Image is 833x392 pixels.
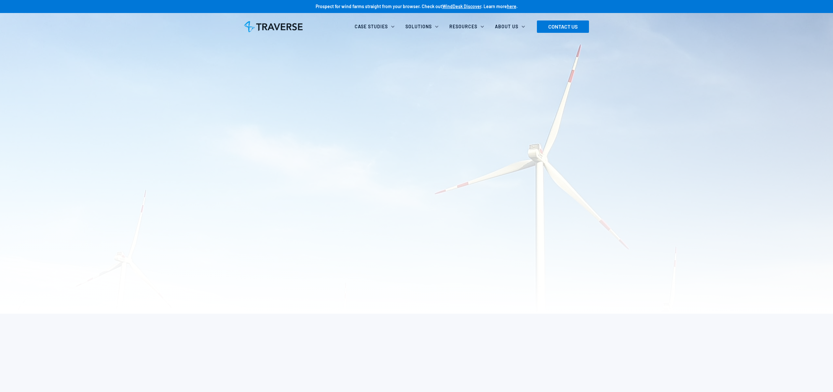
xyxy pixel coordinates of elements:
div: About Us [491,20,532,34]
div: Solutions [402,20,445,34]
div: Resources [445,20,491,34]
div: About Us [495,23,518,30]
strong: . Learn more [481,4,507,9]
div: Case Studies [351,20,402,34]
a: here [507,4,516,9]
div: Case Studies [355,23,388,30]
strong: . [516,4,518,9]
a: WindDesk Discover [442,4,481,9]
div: Resources [449,23,477,30]
a: CONTACT US [537,20,589,33]
div: Solutions [405,23,432,30]
strong: Prospect for wind farms straight from your browser. Check out [316,4,442,9]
